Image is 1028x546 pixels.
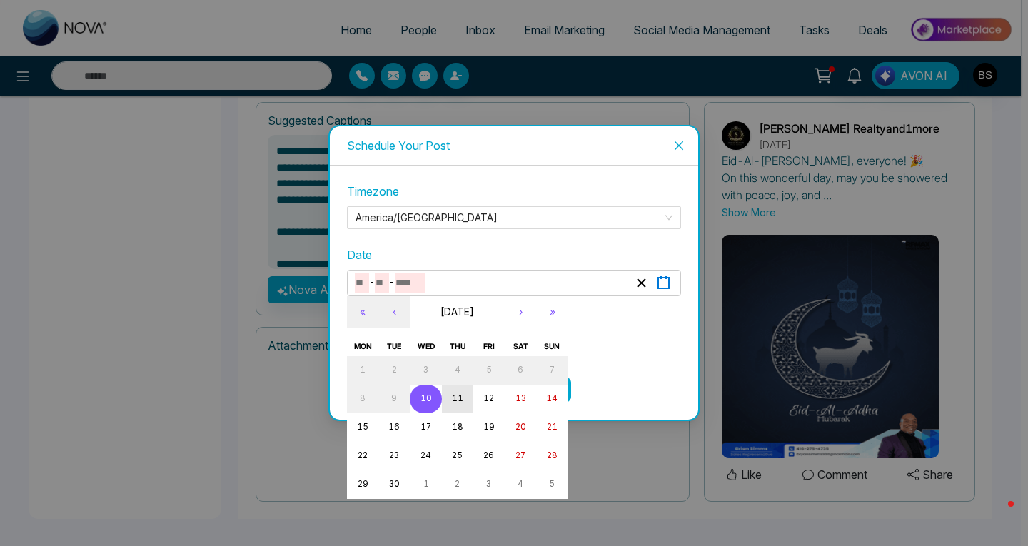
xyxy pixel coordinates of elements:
abbr: Wednesday [418,342,435,351]
abbr: September 2, 2025 [392,365,397,375]
label: Timezone [347,183,681,201]
abbr: September 13, 2025 [515,393,526,403]
abbr: September 29, 2025 [358,479,368,489]
button: September 28, 2025 [536,442,568,470]
button: September 30, 2025 [378,470,410,499]
abbr: October 5, 2025 [549,479,555,489]
button: September 3, 2025 [410,356,441,385]
button: [DATE] [410,296,505,328]
button: September 27, 2025 [505,442,536,470]
iframe: Intercom live chat [979,497,1014,532]
abbr: September 20, 2025 [515,422,526,432]
abbr: September 28, 2025 [547,450,558,460]
abbr: September 3, 2025 [423,365,428,375]
button: September 15, 2025 [347,413,378,442]
span: close [673,140,685,151]
button: September 12, 2025 [473,385,505,413]
span: [DATE] [440,305,474,318]
abbr: Friday [483,342,495,351]
div: Schedule Your Post [347,138,681,153]
abbr: Sunday [544,342,560,351]
abbr: September 21, 2025 [547,422,558,432]
abbr: Thursday [450,342,465,351]
button: September 18, 2025 [442,413,473,442]
abbr: October 3, 2025 [486,479,491,489]
button: October 3, 2025 [473,470,505,499]
button: September 16, 2025 [378,413,410,442]
abbr: September 24, 2025 [420,450,431,460]
abbr: September 22, 2025 [358,450,368,460]
abbr: September 11, 2025 [452,393,463,403]
button: September 24, 2025 [410,442,441,470]
button: September 8, 2025 [347,385,378,413]
button: « [347,296,378,328]
abbr: September 23, 2025 [389,450,399,460]
abbr: September 26, 2025 [483,450,494,460]
abbr: October 1, 2025 [423,479,429,489]
abbr: September 14, 2025 [546,393,558,403]
label: Date [347,246,681,264]
abbr: September 9, 2025 [391,393,397,403]
button: » [537,296,568,328]
abbr: September 1, 2025 [360,365,366,375]
button: September 6, 2025 [505,356,536,385]
button: October 4, 2025 [505,470,536,499]
button: September 10, 2025 [410,385,441,413]
abbr: Monday [354,342,372,351]
abbr: September 7, 2025 [550,365,555,375]
button: September 14, 2025 [536,385,568,413]
span: - [369,273,375,290]
abbr: September 12, 2025 [483,393,494,403]
abbr: September 18, 2025 [452,422,463,432]
button: › [505,296,537,328]
button: September 19, 2025 [473,413,505,442]
button: September 9, 2025 [378,385,410,413]
abbr: Tuesday [387,342,401,351]
abbr: September 5, 2025 [486,365,492,375]
button: September 17, 2025 [410,413,441,442]
abbr: September 25, 2025 [452,450,463,460]
button: September 26, 2025 [473,442,505,470]
button: September 29, 2025 [347,470,378,499]
button: September 11, 2025 [442,385,473,413]
abbr: September 8, 2025 [360,393,366,403]
abbr: September 17, 2025 [420,422,431,432]
abbr: September 16, 2025 [388,422,400,432]
button: September 7, 2025 [536,356,568,385]
abbr: Saturday [513,342,528,351]
abbr: September 30, 2025 [389,479,400,489]
button: September 25, 2025 [442,442,473,470]
span: - [389,273,395,290]
button: September 13, 2025 [505,385,536,413]
button: September 22, 2025 [347,442,378,470]
button: September 23, 2025 [378,442,410,470]
span: America/Toronto [356,207,672,228]
abbr: September 15, 2025 [357,422,368,432]
button: September 2, 2025 [378,356,410,385]
button: September 21, 2025 [536,413,568,442]
abbr: October 4, 2025 [518,479,523,489]
button: September 1, 2025 [347,356,378,385]
button: September 20, 2025 [505,413,536,442]
button: October 2, 2025 [442,470,473,499]
abbr: September 10, 2025 [420,393,432,403]
abbr: October 2, 2025 [455,479,460,489]
abbr: September 4, 2025 [455,365,460,375]
abbr: September 19, 2025 [483,422,495,432]
button: October 1, 2025 [410,470,441,499]
button: October 5, 2025 [536,470,568,499]
button: Close [660,126,698,165]
button: September 4, 2025 [442,356,473,385]
abbr: September 27, 2025 [515,450,525,460]
button: September 5, 2025 [473,356,505,385]
abbr: September 6, 2025 [518,365,523,375]
button: ‹ [378,296,410,328]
